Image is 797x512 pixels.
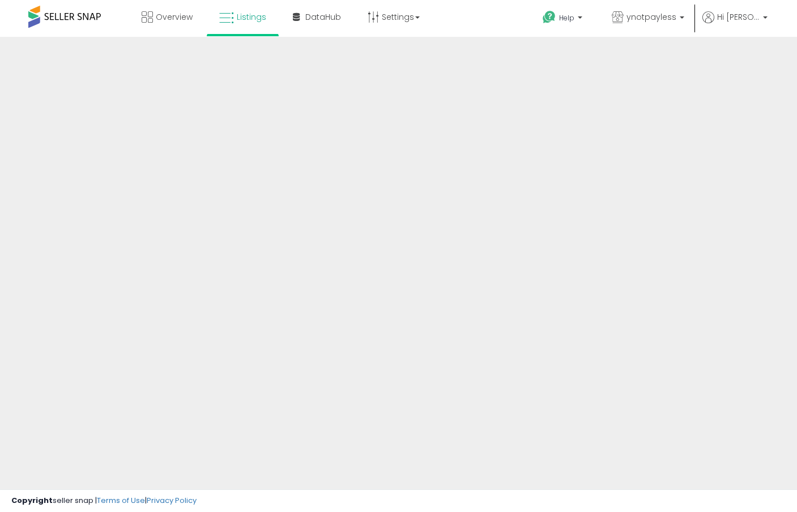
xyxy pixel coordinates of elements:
[147,495,197,506] a: Privacy Policy
[702,11,768,37] a: Hi [PERSON_NAME]
[534,2,594,37] a: Help
[97,495,145,506] a: Terms of Use
[237,11,266,23] span: Listings
[717,11,760,23] span: Hi [PERSON_NAME]
[11,496,197,506] div: seller snap | |
[542,10,556,24] i: Get Help
[11,495,53,506] strong: Copyright
[156,11,193,23] span: Overview
[305,11,341,23] span: DataHub
[626,11,676,23] span: ynotpayless
[559,13,574,23] span: Help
